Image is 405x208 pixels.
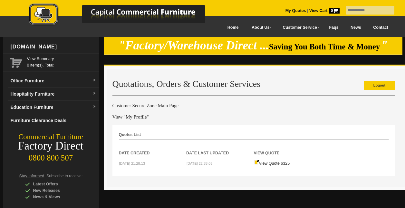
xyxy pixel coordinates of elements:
[19,174,44,178] span: Stay Informed
[92,105,96,109] img: dropdown
[254,140,322,156] th: View Quote
[112,114,149,120] a: View "My Profile"
[46,174,82,178] span: Subscribe to receive:
[381,39,388,52] em: "
[187,161,213,165] small: [DATE] 22:33:03
[8,74,99,88] a: Office Furnituredropdown
[245,20,275,35] a: About Us
[254,160,259,165] img: Quote-icon
[344,20,367,35] a: News
[3,150,99,162] div: 0800 800 507
[364,81,395,90] a: Logout
[27,56,96,62] a: View Summary
[308,8,339,13] a: View Cart0
[25,181,86,187] div: Latest Offers
[275,20,323,35] a: Customer Service
[11,3,236,27] img: Capital Commercial Furniture Logo
[25,194,86,200] div: News & Views
[3,132,99,141] div: Commercial Furniture
[8,88,99,101] a: Hospitality Furnituredropdown
[309,8,340,13] strong: View Cart
[11,3,236,29] a: Capital Commercial Furniture Logo
[8,101,99,114] a: Education Furnituredropdown
[269,42,380,51] span: Saving You Both Time & Money
[8,114,99,127] a: Furniture Clearance Deals
[119,39,269,52] em: "Factory/Warehouse Direct ...
[119,132,141,137] strong: Quotes List
[367,20,394,35] a: Contact
[119,161,145,165] small: [DATE] 21:28:13
[92,78,96,82] img: dropdown
[25,187,86,194] div: New Releases
[3,141,99,151] div: Factory Direct
[92,92,96,96] img: dropdown
[329,8,340,14] span: 0
[27,56,96,68] span: 0 item(s), Total:
[254,161,290,166] a: View Quote 6325
[186,140,254,156] th: Date Last Updated
[119,140,187,156] th: Date Created
[8,37,99,57] div: [DOMAIN_NAME]
[112,102,395,109] h4: Customer Secure Zone Main Page
[112,79,395,89] h2: Quotations, Orders & Customer Services
[323,20,345,35] a: Faqs
[285,8,306,13] a: My Quotes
